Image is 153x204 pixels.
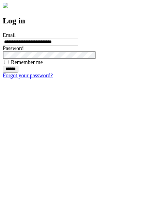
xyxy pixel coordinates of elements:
[3,73,53,78] a: Forgot your password?
[3,3,8,8] img: logo-4e3dc11c47720685a147b03b5a06dd966a58ff35d612b21f08c02c0306f2b779.png
[3,16,150,25] h2: Log in
[3,45,23,51] label: Password
[3,32,16,38] label: Email
[11,59,43,65] label: Remember me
